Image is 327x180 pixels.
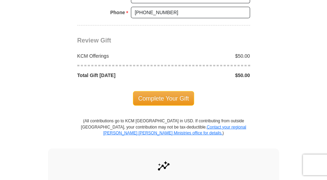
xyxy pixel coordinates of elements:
div: $50.00 [164,53,254,59]
span: Review Gift [77,37,111,44]
strong: Phone [110,8,125,17]
p: (All contributions go to KCM [GEOGRAPHIC_DATA] in USD. If contributing from outside [GEOGRAPHIC_D... [81,118,247,148]
img: give-by-stock.svg [156,159,171,173]
div: Total Gift [DATE] [74,72,164,79]
span: Complete Your Gift [133,91,194,106]
div: $50.00 [164,72,254,79]
div: KCM Offerings [74,53,164,59]
a: Contact your regional [PERSON_NAME] [PERSON_NAME] Ministries office for details. [103,125,246,135]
